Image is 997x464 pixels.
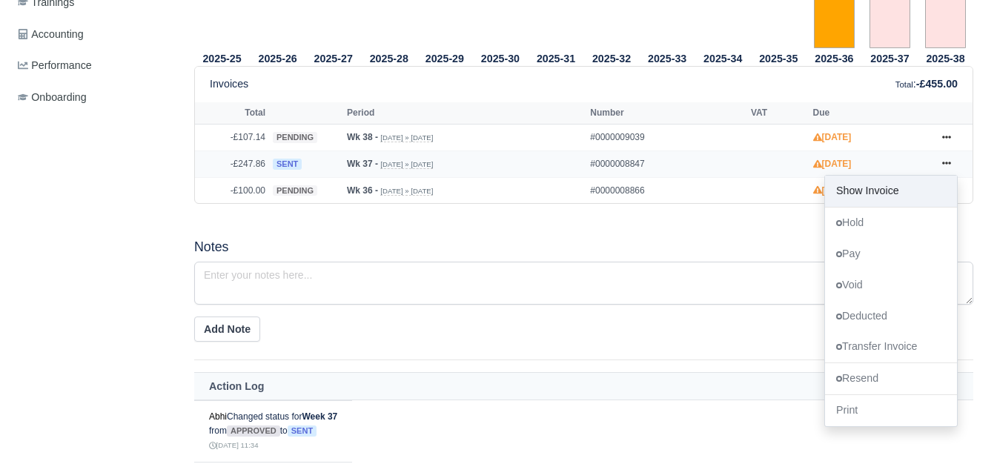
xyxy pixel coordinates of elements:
th: VAT [747,102,809,125]
h6: Invoices [210,78,248,90]
th: Period [343,102,586,125]
td: #0000008847 [586,150,747,177]
small: Total [895,80,913,89]
span: sent [288,425,317,437]
th: 2025-37 [862,49,918,67]
th: Action Log [194,373,973,400]
td: #0000009039 [586,125,747,151]
span: Onboarding [18,89,87,106]
a: Pay [825,239,957,270]
strong: [DATE] [813,159,852,169]
span: pending [273,185,317,196]
a: Performance [12,51,176,80]
iframe: Chat Widget [923,393,997,464]
strong: Wk 36 - [347,185,378,196]
strong: Wk 38 - [347,132,378,142]
td: #0000008866 [586,177,747,203]
strong: [DATE] [813,185,852,196]
th: Number [586,102,747,125]
th: 2025-29 [417,49,472,67]
span: pending [273,132,317,143]
h5: Notes [194,239,973,255]
a: Print [825,395,957,426]
a: Resend [825,363,957,394]
strong: [DATE] [813,132,852,142]
span: sent [273,159,302,170]
a: Abhi [209,411,227,422]
th: 2025-27 [305,49,361,67]
td: -£247.86 [195,150,269,177]
a: Transfer Invoice [825,331,957,362]
span: Performance [18,57,92,74]
small: [DATE] » [DATE] [380,133,433,142]
th: 2025-26 [250,49,305,67]
small: [DATE] » [DATE] [380,187,433,196]
th: 2025-35 [751,49,806,67]
th: 2025-33 [640,49,695,67]
td: Changed status for from to [194,400,352,462]
th: 2025-32 [584,49,640,67]
a: Onboarding [12,83,176,112]
a: Void [825,270,957,301]
a: Show Invoice [825,176,957,207]
a: Hold [825,208,957,239]
strong: Wk 37 - [347,159,378,169]
small: [DATE] » [DATE] [380,160,433,169]
a: Accounting [12,20,176,49]
a: Deducted [825,301,957,332]
div: : [895,76,958,93]
th: 2025-31 [528,49,583,67]
th: 2025-34 [695,49,751,67]
td: -£107.14 [195,125,269,151]
td: -£100.00 [195,177,269,203]
th: 2025-28 [361,49,417,67]
th: Total [195,102,269,125]
th: 2025-30 [472,49,528,67]
th: 2025-36 [806,49,862,67]
th: 2025-38 [918,49,973,67]
th: Due [809,102,928,125]
small: [DATE] 11:34 [209,441,258,449]
strong: Week 37 [302,411,337,422]
th: 2025-25 [194,49,250,67]
strong: -£455.00 [916,78,958,90]
button: Add Note [194,316,260,342]
span: approved [227,425,280,437]
span: Accounting [18,26,84,43]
